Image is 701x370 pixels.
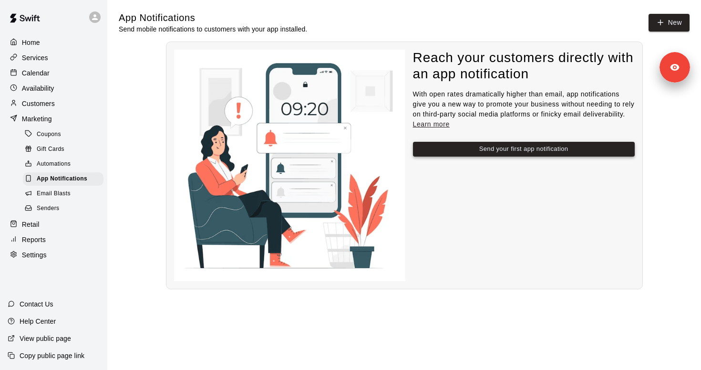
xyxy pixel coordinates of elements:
[23,143,103,156] div: Gift Cards
[8,51,100,65] a: Services
[23,172,107,187] a: App Notifications
[37,145,64,154] span: Gift Cards
[20,334,71,343] p: View public page
[119,24,307,34] p: Send mobile notifications to customers with your app installed.
[23,128,103,141] div: Coupons
[8,233,100,247] a: Reports
[8,81,100,95] a: Availability
[22,68,50,78] p: Calendar
[20,299,53,309] p: Contact Us
[23,142,107,157] a: Gift Cards
[23,187,107,201] a: Email Blasts
[8,248,100,262] a: Settings
[22,99,55,108] p: Customers
[649,14,690,32] a: New
[413,120,450,128] a: Learn more
[413,90,635,128] span: With open rates dramatically higher than email, app notifications give you a new way to promote y...
[22,114,52,124] p: Marketing
[23,172,103,186] div: App Notifications
[20,351,84,360] p: Copy public page link
[22,38,40,47] p: Home
[119,11,307,24] h5: App Notifications
[23,187,103,201] div: Email Blasts
[23,157,107,172] a: Automations
[37,174,87,184] span: App Notifications
[20,317,56,326] p: Help Center
[22,235,46,244] p: Reports
[37,204,60,213] span: Senders
[413,50,635,83] h4: Reach your customers directly with an app notification
[23,127,107,142] a: Coupons
[22,250,47,260] p: Settings
[37,159,71,169] span: Automations
[8,35,100,50] a: Home
[37,130,61,139] span: Coupons
[22,220,40,229] p: Retail
[8,96,100,111] a: Customers
[8,66,100,80] a: Calendar
[23,201,107,216] a: Senders
[8,217,100,232] a: Retail
[22,84,54,93] p: Availability
[37,189,71,199] span: Email Blasts
[23,158,103,171] div: Automations
[174,50,405,281] img: Nothing to see here
[8,112,100,126] a: Marketing
[23,202,103,215] div: Senders
[413,142,635,157] button: Send your first app notification
[22,53,48,63] p: Services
